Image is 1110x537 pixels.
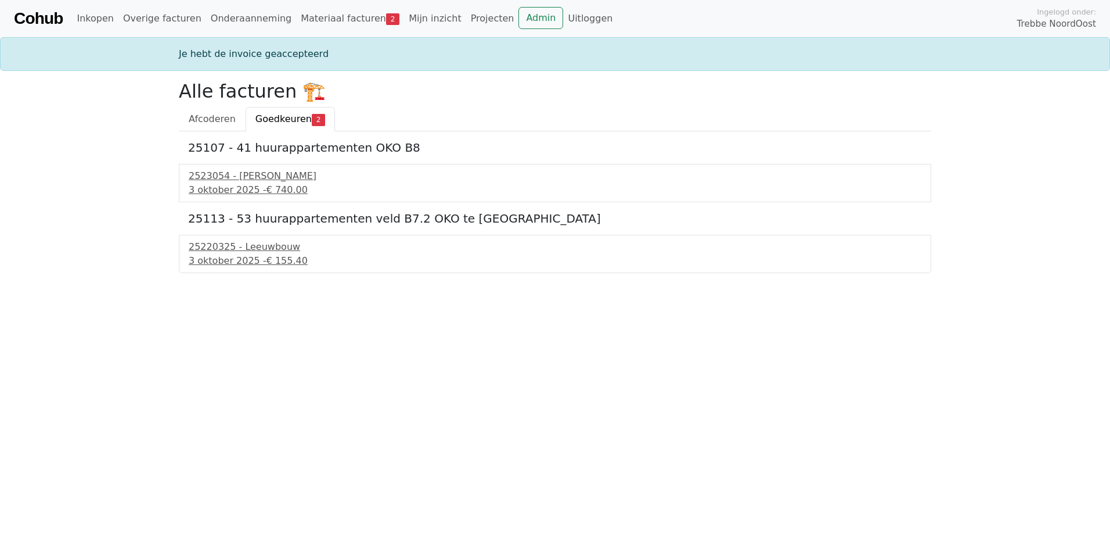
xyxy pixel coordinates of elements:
span: € 155.40 [266,255,308,266]
span: Ingelogd onder: [1037,6,1096,17]
a: Overige facturen [118,7,206,30]
a: Inkopen [72,7,118,30]
a: Materiaal facturen2 [296,7,404,30]
span: 2 [386,13,399,25]
a: Onderaanneming [206,7,296,30]
a: Goedkeuren2 [246,107,335,131]
h2: Alle facturen 🏗️ [179,80,931,102]
a: Uitloggen [563,7,617,30]
div: 25220325 - Leeuwbouw [189,240,921,254]
div: 2523054 - [PERSON_NAME] [189,169,921,183]
a: Mijn inzicht [404,7,466,30]
a: Cohub [14,5,63,33]
div: 3 oktober 2025 - [189,254,921,268]
a: 2523054 - [PERSON_NAME]3 oktober 2025 -€ 740.00 [189,169,921,197]
div: 3 oktober 2025 - [189,183,921,197]
a: Afcoderen [179,107,246,131]
a: 25220325 - Leeuwbouw3 oktober 2025 -€ 155.40 [189,240,921,268]
span: Afcoderen [189,113,236,124]
h5: 25107 - 41 huurappartementen OKO B8 [188,141,922,155]
span: € 740.00 [266,184,308,195]
span: Goedkeuren [255,113,312,124]
h5: 25113 - 53 huurappartementen veld B7.2 OKO te [GEOGRAPHIC_DATA] [188,212,922,225]
span: Trebbe NoordOost [1017,17,1096,31]
span: 2 [312,114,325,126]
a: Admin [518,7,563,29]
div: Je hebt de invoice geaccepteerd [172,47,938,61]
a: Projecten [466,7,519,30]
